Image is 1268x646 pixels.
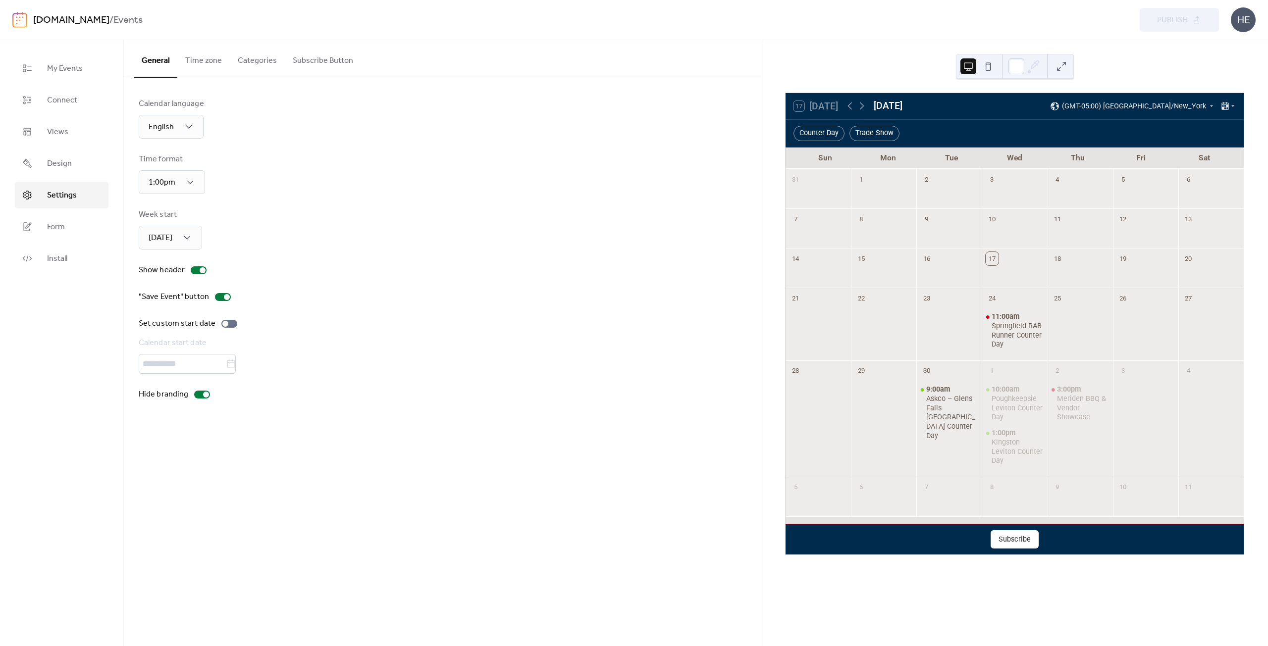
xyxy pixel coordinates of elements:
[1116,173,1129,186] div: 5
[1182,481,1195,494] div: 11
[983,148,1047,169] div: Wed
[139,318,215,330] div: Set custom start date
[1051,481,1064,494] div: 9
[854,252,867,265] div: 15
[1182,173,1195,186] div: 6
[789,212,802,225] div: 7
[854,481,867,494] div: 6
[149,175,175,190] span: 1:00pm
[986,481,999,494] div: 8
[1172,148,1236,169] div: Sat
[1051,252,1064,265] div: 18
[15,213,108,240] a: Form
[926,395,978,441] div: Askco – Glens Falls [GEOGRAPHIC_DATA] Counter Day
[854,292,867,304] div: 22
[15,150,108,177] a: Design
[992,322,1044,349] div: Springfield RAB Runner Counter Day
[1182,364,1195,377] div: 4
[285,40,361,77] button: Subscribe Button
[854,173,867,186] div: 1
[789,364,802,377] div: 28
[986,173,999,186] div: 3
[15,55,108,82] a: My Events
[1231,7,1256,32] div: HE
[15,182,108,208] a: Settings
[992,429,1017,438] span: 1:00pm
[1109,148,1173,169] div: Fri
[1048,385,1113,422] div: Meriden BBQ & Vendor Showcase
[139,264,185,276] div: Show header
[134,40,177,78] button: General
[992,438,1044,466] div: Kingston Leviton Counter Day
[991,530,1039,549] button: Subscribe
[113,11,143,30] b: Events
[789,292,802,304] div: 21
[992,395,1044,422] div: Poughkeepsie Leviton Counter Day
[920,364,933,377] div: 30
[982,385,1047,422] div: Poughkeepsie Leviton Counter Day
[139,337,744,349] div: Calendar start date
[1116,292,1129,304] div: 26
[1051,173,1064,186] div: 4
[15,87,108,113] a: Connect
[1051,364,1064,377] div: 2
[793,126,845,141] div: Counter Day
[986,212,999,225] div: 10
[874,99,902,113] div: [DATE]
[139,153,203,165] div: Time format
[230,40,285,77] button: Categories
[47,221,65,233] span: Form
[854,364,867,377] div: 29
[1182,292,1195,304] div: 27
[1057,385,1083,395] span: 3:00pm
[15,245,108,272] a: Install
[1046,148,1109,169] div: Thu
[47,126,68,138] span: Views
[47,63,83,75] span: My Events
[920,252,933,265] div: 16
[1116,212,1129,225] div: 12
[920,173,933,186] div: 2
[857,148,920,169] div: Mon
[1182,252,1195,265] div: 20
[789,481,802,494] div: 5
[982,429,1047,466] div: Kingston Leviton Counter Day
[992,312,1021,322] span: 11:00am
[926,385,952,395] span: 9:00am
[793,148,857,169] div: Sun
[986,364,999,377] div: 1
[854,212,867,225] div: 8
[1051,212,1064,225] div: 11
[47,253,67,265] span: Install
[982,312,1047,349] div: Springfield RAB Runner Counter Day
[1182,212,1195,225] div: 13
[986,292,999,304] div: 24
[916,385,982,441] div: Askco – Glens Falls Leviton Counter Day
[15,118,108,145] a: Views
[789,252,802,265] div: 14
[920,481,933,494] div: 7
[177,40,230,77] button: Time zone
[149,230,172,246] span: [DATE]
[920,212,933,225] div: 9
[47,190,77,201] span: Settings
[1116,364,1129,377] div: 3
[12,12,27,28] img: logo
[992,385,1021,395] span: 10:00am
[47,95,77,106] span: Connect
[920,292,933,304] div: 23
[986,252,999,265] div: 17
[1116,481,1129,494] div: 10
[109,11,113,30] b: /
[1116,252,1129,265] div: 19
[789,173,802,186] div: 31
[849,126,899,141] div: Trade Show
[149,119,174,135] span: English
[139,98,204,110] div: Calendar language
[47,158,72,170] span: Design
[33,11,109,30] a: [DOMAIN_NAME]
[139,291,209,303] div: "Save Event" button
[1051,292,1064,304] div: 25
[139,209,200,221] div: Week start
[920,148,983,169] div: Tue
